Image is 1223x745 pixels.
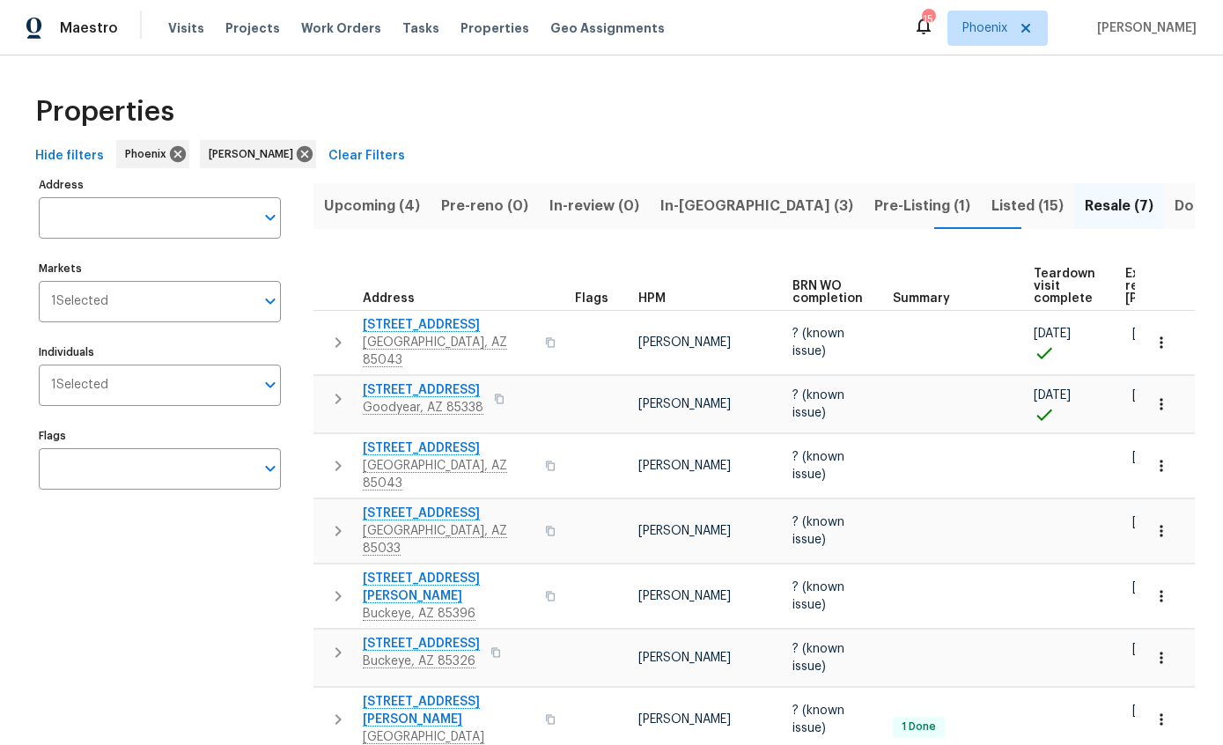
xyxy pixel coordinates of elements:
[1034,268,1095,305] span: Teardown visit complete
[116,140,189,168] div: Phoenix
[792,389,844,419] span: ? (known issue)
[1132,328,1169,340] span: [DATE]
[1132,704,1169,717] span: [DATE]
[1132,516,1169,528] span: [DATE]
[1034,389,1071,402] span: [DATE]
[258,289,283,313] button: Open
[792,581,844,611] span: ? (known issue)
[792,516,844,546] span: ? (known issue)
[792,704,844,734] span: ? (known issue)
[168,19,204,37] span: Visits
[35,145,104,167] span: Hide filters
[550,19,665,37] span: Geo Assignments
[792,451,844,481] span: ? (known issue)
[258,205,283,230] button: Open
[792,328,844,358] span: ? (known issue)
[225,19,280,37] span: Projects
[363,292,415,305] span: Address
[1090,19,1197,37] span: [PERSON_NAME]
[638,336,731,349] span: [PERSON_NAME]
[51,378,108,393] span: 1 Selected
[28,140,111,173] button: Hide filters
[35,103,174,121] span: Properties
[638,525,731,537] span: [PERSON_NAME]
[575,292,608,305] span: Flags
[39,180,281,190] label: Address
[39,263,281,274] label: Markets
[51,294,108,309] span: 1 Selected
[638,398,731,410] span: [PERSON_NAME]
[301,19,381,37] span: Work Orders
[258,456,283,481] button: Open
[441,194,528,218] span: Pre-reno (0)
[991,194,1064,218] span: Listed (15)
[660,194,853,218] span: In-[GEOGRAPHIC_DATA] (3)
[460,19,529,37] span: Properties
[258,372,283,397] button: Open
[874,194,970,218] span: Pre-Listing (1)
[1034,328,1071,340] span: [DATE]
[324,194,420,218] span: Upcoming (4)
[638,713,731,726] span: [PERSON_NAME]
[792,280,863,305] span: BRN WO completion
[638,652,731,664] span: [PERSON_NAME]
[1132,643,1169,655] span: [DATE]
[1132,451,1169,463] span: [DATE]
[209,145,300,163] span: [PERSON_NAME]
[638,292,666,305] span: HPM
[1132,389,1169,402] span: [DATE]
[893,292,950,305] span: Summary
[1132,581,1169,594] span: [DATE]
[39,347,281,358] label: Individuals
[895,719,943,734] span: 1 Done
[922,11,934,28] div: 15
[792,643,844,673] span: ? (known issue)
[638,460,731,472] span: [PERSON_NAME]
[321,140,412,173] button: Clear Filters
[962,19,1007,37] span: Phoenix
[39,431,281,441] label: Flags
[1085,194,1153,218] span: Resale (7)
[549,194,639,218] span: In-review (0)
[125,145,173,163] span: Phoenix
[638,590,731,602] span: [PERSON_NAME]
[60,19,118,37] span: Maestro
[328,145,405,167] span: Clear Filters
[200,140,316,168] div: [PERSON_NAME]
[402,22,439,34] span: Tasks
